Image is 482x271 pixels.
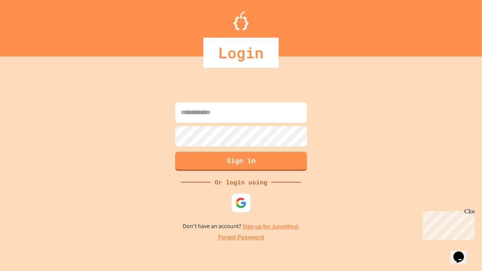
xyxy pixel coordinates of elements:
p: Don't have an account? [183,222,300,231]
button: Sign in [175,152,307,171]
div: Chat with us now!Close [3,3,52,48]
img: Logo.svg [233,11,249,30]
iframe: chat widget [419,208,474,240]
a: Sign up for JuiceMind. [243,222,300,230]
iframe: chat widget [450,241,474,263]
div: Or login using [211,178,271,187]
a: Forgot Password [218,233,264,242]
img: google-icon.svg [235,197,247,209]
div: Login [203,38,279,68]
